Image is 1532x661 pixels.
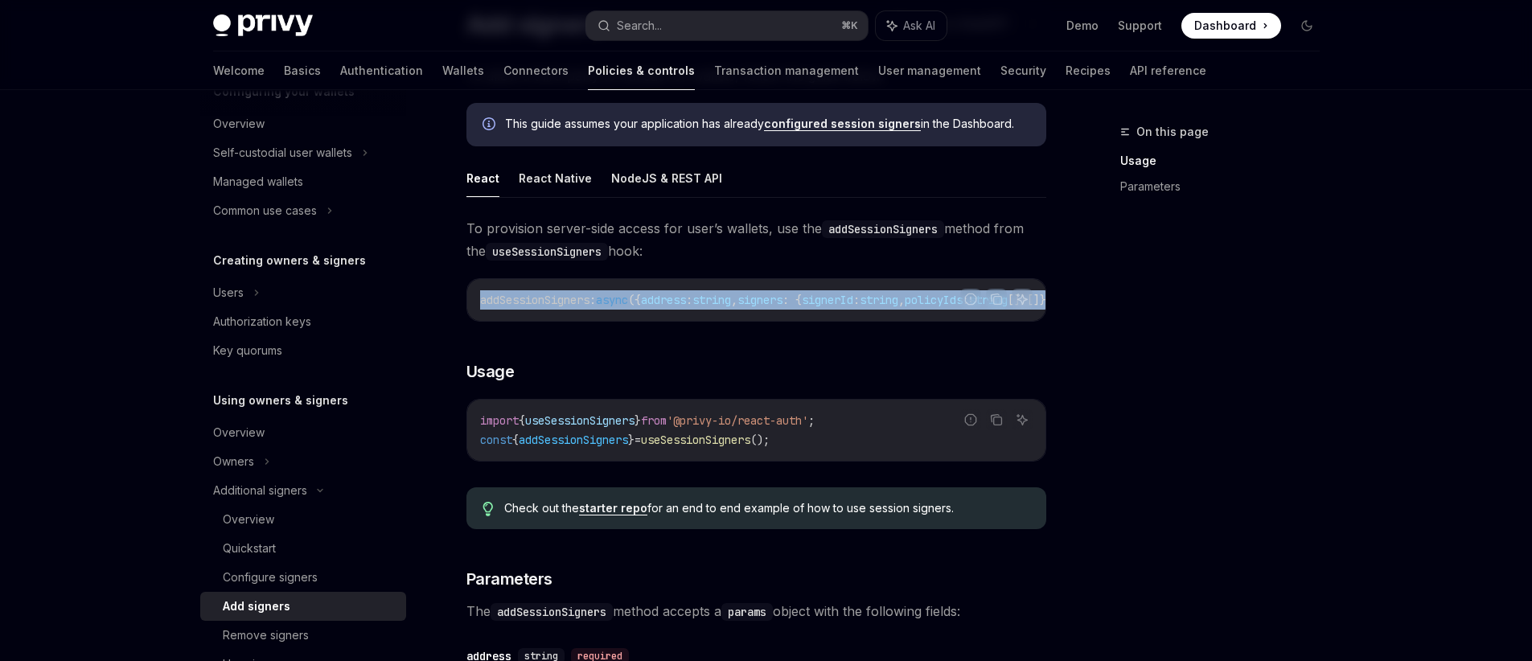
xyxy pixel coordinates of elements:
span: address [641,293,686,307]
span: { [512,433,519,447]
span: : [853,293,860,307]
span: (); [750,433,770,447]
code: useSessionSigners [486,243,608,261]
svg: Info [483,117,499,133]
span: : [686,293,692,307]
button: Ask AI [1012,289,1033,310]
span: policyIds [905,293,963,307]
a: Connectors [503,51,569,90]
div: Search... [617,16,662,35]
h5: Creating owners & signers [213,251,366,270]
a: Overview [200,109,406,138]
span: from [641,413,667,428]
span: , [898,293,905,307]
span: async [596,293,628,307]
span: = [635,433,641,447]
div: Common use cases [213,201,317,220]
button: Ask AI [876,11,947,40]
a: starter repo [579,501,647,515]
div: Add signers [223,597,290,616]
span: This guide assumes your application has already in the Dashboard. [505,116,1030,132]
div: Overview [223,510,274,529]
span: const [480,433,512,447]
svg: Tip [483,502,494,516]
span: '@privy-io/react-auth' [667,413,808,428]
a: Dashboard [1181,13,1281,39]
a: Welcome [213,51,265,90]
span: Ask AI [903,18,935,34]
code: params [721,603,773,621]
span: []}[]}) [1008,293,1053,307]
span: ({ [628,293,641,307]
a: Transaction management [714,51,859,90]
a: Add signers [200,592,406,621]
a: configured session signers [764,117,921,131]
span: } [635,413,641,428]
span: : { [782,293,802,307]
div: Configure signers [223,568,318,587]
a: Configure signers [200,563,406,592]
button: Ask AI [1012,409,1033,430]
div: Authorization keys [213,312,311,331]
button: Report incorrect code [960,289,981,310]
button: React [466,159,499,197]
span: Usage [466,360,515,383]
span: addSessionSigners [480,293,589,307]
a: Parameters [1120,174,1333,199]
button: NodeJS & REST API [611,159,722,197]
div: Remove signers [223,626,309,645]
span: : [589,293,596,307]
div: Self-custodial user wallets [213,143,352,162]
span: Dashboard [1194,18,1256,34]
div: Owners [213,452,254,471]
a: User management [878,51,981,90]
span: string [860,293,898,307]
code: addSessionSigners [822,220,944,238]
button: Report incorrect code [960,409,981,430]
span: useSessionSigners [525,413,635,428]
a: Usage [1120,148,1333,174]
span: signerId [802,293,853,307]
span: useSessionSigners [641,433,750,447]
a: Remove signers [200,621,406,650]
h5: Using owners & signers [213,391,348,410]
div: Overview [213,114,265,133]
span: { [519,413,525,428]
span: , [731,293,737,307]
span: ⌘ K [841,19,858,32]
a: Key quorums [200,336,406,365]
a: Overview [200,418,406,447]
span: string [692,293,731,307]
span: On this page [1136,122,1209,142]
button: Search...⌘K [586,11,868,40]
button: React Native [519,159,592,197]
a: Managed wallets [200,167,406,196]
span: Check out the for an end to end example of how to use session signers. [504,500,1029,516]
a: Authentication [340,51,423,90]
span: import [480,413,519,428]
img: dark logo [213,14,313,37]
div: Key quorums [213,341,282,360]
span: Parameters [466,568,552,590]
code: addSessionSigners [491,603,613,621]
span: } [628,433,635,447]
span: signers [737,293,782,307]
a: Demo [1066,18,1099,34]
button: Copy the contents from the code block [986,289,1007,310]
span: ; [808,413,815,428]
div: Additional signers [213,481,307,500]
a: Wallets [442,51,484,90]
button: Toggle dark mode [1294,13,1320,39]
div: Quickstart [223,539,276,558]
a: Authorization keys [200,307,406,336]
a: Quickstart [200,534,406,563]
a: Support [1118,18,1162,34]
a: Security [1000,51,1046,90]
span: addSessionSigners [519,433,628,447]
div: Users [213,283,244,302]
span: The method accepts a object with the following fields: [466,600,1046,622]
a: Policies & controls [588,51,695,90]
a: Recipes [1066,51,1111,90]
div: Managed wallets [213,172,303,191]
a: API reference [1130,51,1206,90]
